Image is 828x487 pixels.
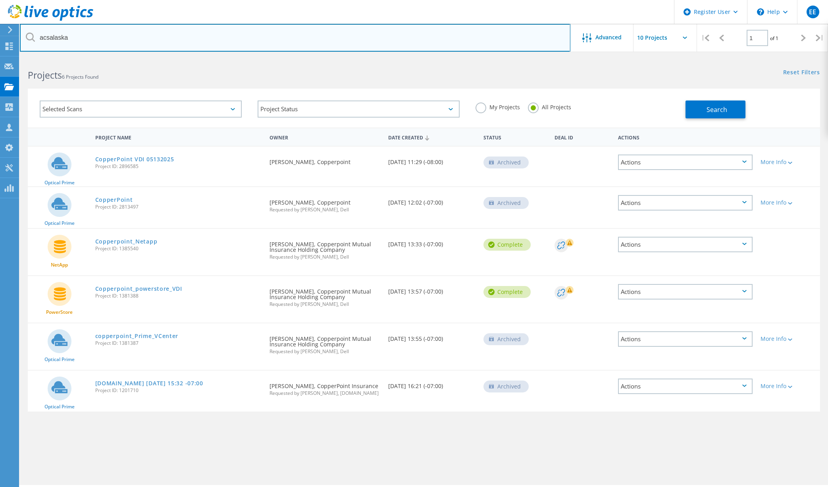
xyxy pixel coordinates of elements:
div: [DATE] 13:33 (-07:00) [384,229,479,255]
span: Project ID: 1381387 [95,341,262,346]
span: Optical Prime [44,404,75,409]
div: [DATE] 11:29 (-08:00) [384,147,479,173]
span: Requested by [PERSON_NAME], Dell [270,349,380,354]
div: Actions [614,129,757,144]
a: Live Optics Dashboard [8,17,93,22]
div: Complete [483,286,531,298]
span: Project ID: 1385540 [95,246,262,251]
div: [PERSON_NAME], Copperpoint Mutual Insurance Holding Company [266,229,384,267]
div: [DATE] 13:55 (-07:00) [384,323,479,350]
div: [DATE] 12:02 (-07:00) [384,187,479,213]
span: Search [707,105,727,114]
a: CopperPoint VDI 05132025 [95,157,174,162]
div: Project Name [91,129,266,144]
div: More Info [761,383,816,389]
span: Project ID: 1381388 [95,294,262,298]
span: Optical Prime [44,221,75,226]
div: Owner [266,129,384,144]
div: Actions [618,284,753,300]
div: Archived [483,381,529,392]
span: NetApp [51,263,68,267]
div: Project Status [258,100,460,118]
div: | [812,24,828,52]
a: Reset Filters [783,70,820,76]
div: Deal Id [551,129,614,144]
div: Actions [618,379,753,394]
span: Optical Prime [44,180,75,185]
label: My Projects [476,102,520,110]
a: copperpoint_Prime_VCenter [95,333,179,339]
div: [PERSON_NAME], Copperpoint Mutual Insurance Holding Company [266,323,384,362]
div: [PERSON_NAME], Copperpoint Mutual Insurance Holding Company [266,276,384,315]
a: [DOMAIN_NAME] [DATE] 15:32 -07:00 [95,381,203,386]
div: More Info [761,336,816,342]
div: Actions [618,155,753,170]
div: Actions [618,331,753,347]
div: [DATE] 16:21 (-07:00) [384,371,479,397]
div: More Info [761,200,816,205]
a: Copperpoint_Netapp [95,239,158,244]
div: Archived [483,333,529,345]
div: Archived [483,197,529,209]
svg: \n [757,8,764,15]
input: Search projects by name, owner, ID, company, etc [20,24,570,52]
b: Projects [28,69,62,81]
div: Actions [618,195,753,211]
div: Date Created [384,129,479,145]
span: Project ID: 1201710 [95,388,262,393]
span: EE [809,9,816,15]
div: [PERSON_NAME], Copperpoint [266,187,384,220]
span: Requested by [PERSON_NAME], [DOMAIN_NAME] [270,391,380,396]
div: | [697,24,713,52]
div: [PERSON_NAME], Copperpoint [266,147,384,173]
a: Copperpoint_powerstore_VDI [95,286,182,292]
span: Requested by [PERSON_NAME], Dell [270,255,380,259]
span: 6 Projects Found [62,73,98,80]
div: More Info [761,159,816,165]
div: Archived [483,157,529,168]
div: [PERSON_NAME], CopperPoint Insurance [266,371,384,404]
span: Requested by [PERSON_NAME], Dell [270,207,380,212]
span: Requested by [PERSON_NAME], Dell [270,302,380,307]
span: Project ID: 2896585 [95,164,262,169]
span: Optical Prime [44,357,75,362]
div: Selected Scans [40,100,242,118]
span: Project ID: 2813497 [95,205,262,209]
div: Status [479,129,551,144]
span: of 1 [770,35,778,42]
button: Search [686,100,745,118]
div: Actions [618,237,753,252]
a: CopperPoint [95,197,133,203]
div: Complete [483,239,531,251]
label: All Projects [528,102,571,110]
span: Advanced [595,35,622,40]
div: [DATE] 13:57 (-07:00) [384,276,479,302]
span: PowerStore [46,310,73,315]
